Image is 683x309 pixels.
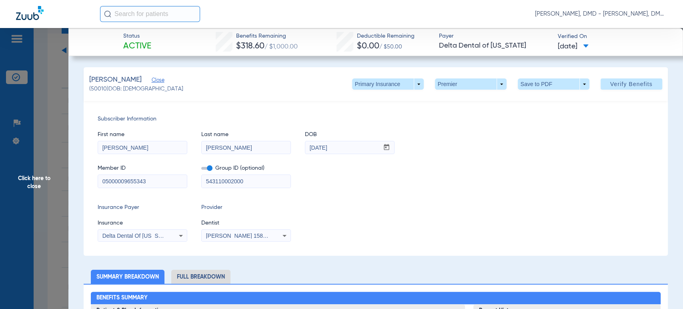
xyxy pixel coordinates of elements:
[123,41,151,52] span: Active
[16,6,44,20] img: Zuub Logo
[558,32,670,41] span: Verified On
[123,32,151,40] span: Status
[435,78,507,90] button: Premier
[601,78,662,90] button: Verify Benefits
[201,203,291,212] span: Provider
[98,115,653,123] span: Subscriber Information
[206,233,285,239] span: [PERSON_NAME] 1588827992
[98,130,187,139] span: First name
[201,164,291,173] span: Group ID (optional)
[518,78,589,90] button: Save to PDF
[201,219,291,227] span: Dentist
[89,75,142,85] span: [PERSON_NAME]
[98,203,187,212] span: Insurance Payer
[201,130,291,139] span: Last name
[610,81,653,87] span: Verify Benefits
[236,32,297,40] span: Benefits Remaining
[379,44,402,50] span: / $50.00
[643,271,683,309] iframe: Chat Widget
[264,44,297,50] span: / $1,000.00
[152,77,159,85] span: Close
[352,78,424,90] button: Primary Insurance
[91,270,164,284] li: Summary Breakdown
[357,42,379,50] span: $0.00
[100,6,200,22] input: Search for patients
[98,219,187,227] span: Insurance
[102,233,174,239] span: Delta Dental Of [US_STATE]
[558,42,589,52] span: [DATE]
[104,10,111,18] img: Search Icon
[91,292,661,305] h2: Benefits Summary
[236,42,264,50] span: $318.60
[439,32,551,40] span: Payer
[535,10,667,18] span: [PERSON_NAME], DMD - [PERSON_NAME], DMD
[98,164,187,173] span: Member ID
[357,32,415,40] span: Deductible Remaining
[171,270,230,284] li: Full Breakdown
[379,141,395,154] button: Open calendar
[89,85,183,93] span: (50010) DOB: [DEMOGRAPHIC_DATA]
[305,130,395,139] span: DOB
[439,41,551,51] span: Delta Dental of [US_STATE]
